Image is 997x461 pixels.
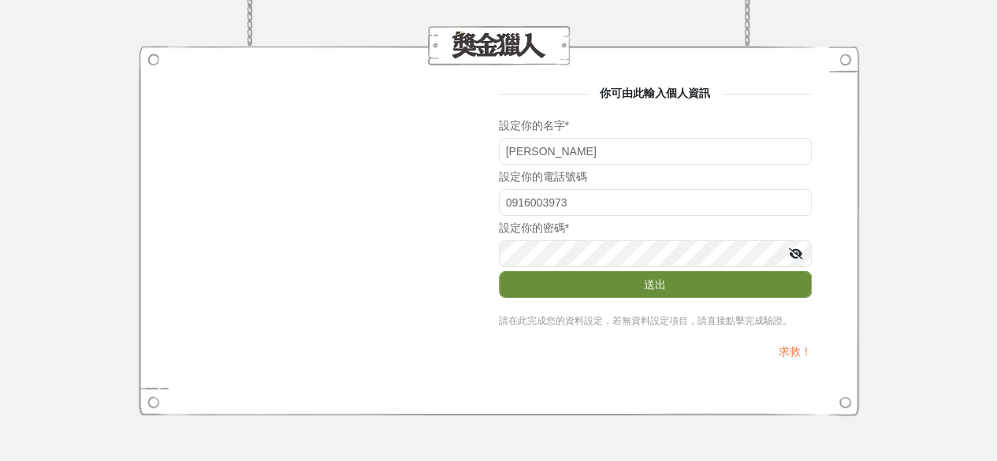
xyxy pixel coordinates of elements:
div: 設定你的電話號碼 [499,169,812,185]
span: 你可由此輸入個人資訊 [588,87,722,99]
button: 送出 [499,271,812,298]
div: 設定你的名字 * [499,117,812,134]
div: 設定你的密碼 * [499,220,812,236]
span: 請在此完成您的資料設定，若無資料設定項目，請直接點擊完成驗證。 [499,315,792,326]
input: 請輸入你的獵人名字 [499,138,812,165]
a: 求救！ [778,345,811,358]
input: 請輸入你的聯絡電話（非必填） [499,189,812,216]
